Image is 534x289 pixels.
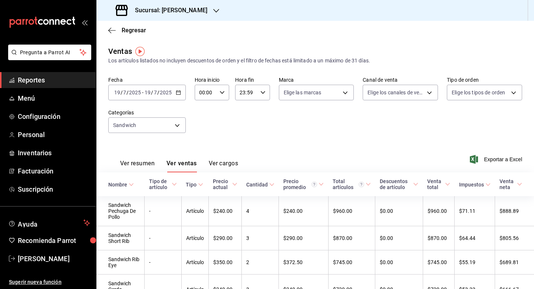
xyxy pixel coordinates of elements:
input: ---- [159,90,172,95]
td: $745.00 [423,250,454,275]
span: Total artículos [333,178,371,190]
div: Nombre [108,182,127,188]
svg: El total artículos considera cambios de precios en los artículos así como costos adicionales por ... [359,182,364,187]
td: $64.44 [455,226,495,250]
span: Elige los tipos de orden [452,89,505,96]
td: $372.50 [279,250,328,275]
td: $71.11 [455,196,495,226]
div: Cantidad [246,182,268,188]
td: $290.00 [279,226,328,250]
span: Precio actual [213,178,237,190]
button: Exportar a Excel [471,155,522,164]
span: Personal [18,130,90,140]
td: Sandwich Short Rib [96,226,145,250]
span: Elige los canales de venta [367,89,424,96]
div: Los artículos listados no incluyen descuentos de orden y el filtro de fechas está limitado a un m... [108,57,522,65]
a: Pregunta a Parrot AI [5,54,91,62]
input: -- [114,90,121,95]
td: $888.89 [495,196,534,226]
td: $870.00 [423,226,454,250]
div: Impuestos [459,182,484,188]
td: $0.00 [375,196,423,226]
td: $0.00 [375,226,423,250]
td: $689.81 [495,250,534,275]
td: 2 [242,250,279,275]
td: Artículo [181,250,208,275]
td: $0.00 [375,250,423,275]
label: Categorías [108,110,186,115]
span: Tipo [186,182,203,188]
span: Cantidad [246,182,274,188]
div: Precio actual [213,178,231,190]
td: Sandwich Pechuga De Pollo [96,196,145,226]
img: Tooltip marker [135,47,145,56]
button: Regresar [108,27,146,34]
label: Marca [279,77,354,82]
div: Tipo de artículo [149,178,170,190]
td: $240.00 [279,196,328,226]
div: Tipo [186,182,197,188]
td: - [145,196,181,226]
span: [PERSON_NAME] [18,254,90,264]
label: Fecha [108,77,186,82]
input: ---- [129,90,141,95]
button: open_drawer_menu [82,19,88,25]
td: Sandwich Rib Eye [96,250,145,275]
input: -- [154,90,157,95]
td: $870.00 [328,226,375,250]
td: $805.56 [495,226,534,250]
label: Hora inicio [195,77,229,82]
button: Ver resumen [120,160,155,172]
td: $960.00 [328,196,375,226]
span: Tipo de artículo [149,178,177,190]
span: Ayuda [18,218,80,227]
span: Pregunta a Parrot AI [20,49,80,56]
td: $290.00 [208,226,242,250]
span: / [121,90,123,95]
span: Reportes [18,75,90,85]
span: Nombre [108,182,134,188]
span: Configuración [18,111,90,121]
div: Venta neta [500,178,515,190]
button: Ver cargos [209,160,238,172]
input: -- [123,90,126,95]
div: Total artículos [333,178,364,190]
h3: Sucursal: [PERSON_NAME] [129,6,207,15]
td: $55.19 [455,250,495,275]
span: / [151,90,153,95]
span: Descuentos de artículo [380,178,419,190]
span: Elige las marcas [284,89,322,96]
span: / [157,90,159,95]
label: Hora fin [235,77,270,82]
div: Venta total [427,178,443,190]
span: Sandwich [113,121,136,129]
span: Inventarios [18,148,90,158]
label: Tipo de orden [447,77,522,82]
span: Impuestos [459,182,491,188]
span: Facturación [18,166,90,176]
input: -- [144,90,151,95]
div: Ventas [108,46,132,57]
td: Artículo [181,226,208,250]
td: 4 [242,196,279,226]
span: Venta neta [500,178,522,190]
span: - [142,90,144,95]
td: $745.00 [328,250,375,275]
td: Artículo [181,196,208,226]
button: Ver ventas [167,160,197,172]
span: Venta total [427,178,450,190]
svg: Precio promedio = Total artículos / cantidad [311,182,317,187]
label: Canal de venta [363,77,438,82]
td: $240.00 [208,196,242,226]
td: 3 [242,226,279,250]
td: $960.00 [423,196,454,226]
button: Pregunta a Parrot AI [8,45,91,60]
span: Sugerir nueva función [9,278,90,286]
div: Precio promedio [283,178,317,190]
span: Menú [18,93,90,103]
td: - [145,250,181,275]
span: Suscripción [18,184,90,194]
span: Regresar [122,27,146,34]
